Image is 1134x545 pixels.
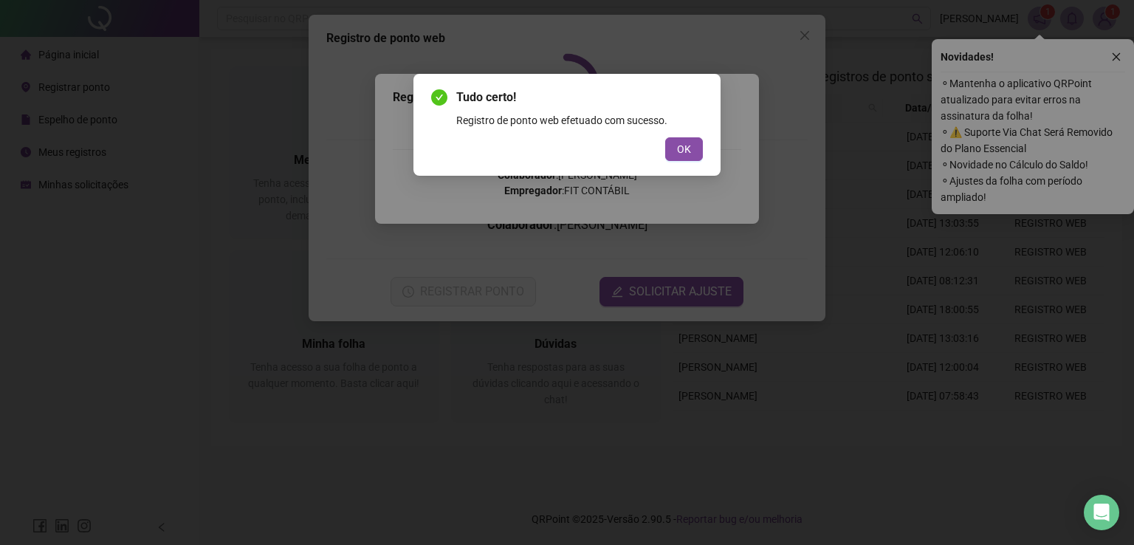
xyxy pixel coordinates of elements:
span: OK [677,141,691,157]
button: OK [665,137,703,161]
div: Registro de ponto web efetuado com sucesso. [456,112,703,128]
span: Tudo certo! [456,89,703,106]
div: Open Intercom Messenger [1084,495,1119,530]
span: check-circle [431,89,447,106]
